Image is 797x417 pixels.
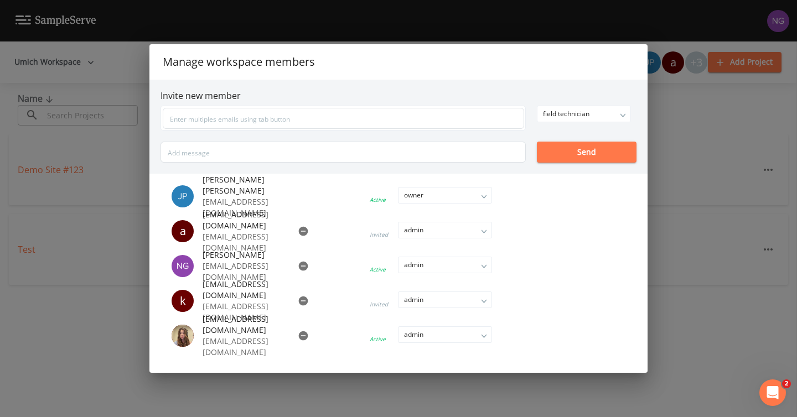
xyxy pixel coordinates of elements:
[161,142,526,163] input: Add message
[203,209,284,231] span: [EMAIL_ADDRESS][DOMAIN_NAME]
[370,196,386,204] div: Active
[203,314,284,336] span: [EMAIL_ADDRESS][DOMAIN_NAME]
[203,249,284,260] span: [PERSON_NAME]
[203,196,284,218] p: [EMAIL_ADDRESS][DOMAIN_NAME]
[203,260,284,283] p: [EMAIL_ADDRESS][DOMAIN_NAME]
[172,185,194,207] img: 41241ef155101aa6d92a04480b0d0000
[172,290,194,312] div: k
[172,290,203,312] div: kganong@umich.edu
[398,187,491,203] div: owner
[203,336,284,358] p: [EMAIL_ADDRESS][DOMAIN_NAME]
[172,220,203,242] div: akowara@umich.edu
[163,108,524,129] input: Enter multiples emails using tab button
[149,44,648,80] h2: Manage workspace members
[172,325,203,347] div: claireje@umich.edu
[203,301,284,323] p: [EMAIL_ADDRESS][DOMAIN_NAME]
[203,231,284,253] p: [EMAIL_ADDRESS][DOMAIN_NAME]
[172,325,194,347] img: c219073464988e474273b47184ec4287
[172,220,194,242] div: a
[759,379,786,406] iframe: Intercom live chat
[172,255,203,277] div: Sami Hoang
[172,255,194,277] img: 94dc2cb2c5fee600247158bc55a4e370
[537,142,636,163] button: Send
[782,379,791,388] span: 2
[161,91,636,101] h6: Invite new member
[203,279,284,301] span: [EMAIL_ADDRESS][DOMAIN_NAME]
[537,106,630,122] div: field technician
[172,185,203,207] div: Joshua gere Paul
[203,174,284,196] span: [PERSON_NAME] [PERSON_NAME]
